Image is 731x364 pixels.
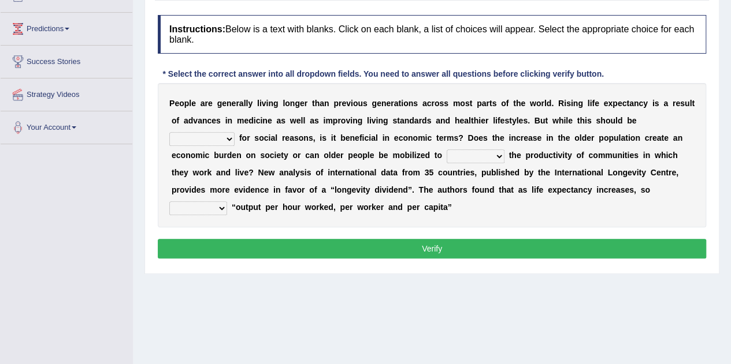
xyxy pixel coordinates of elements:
[303,133,309,142] b: n
[211,116,216,125] b: e
[558,99,564,108] b: R
[524,133,528,142] b: e
[225,116,228,125] b: i
[426,116,431,125] b: s
[604,99,608,108] b: e
[587,99,589,108] b: l
[1,46,132,74] a: Success Stories
[604,133,609,142] b: o
[661,133,664,142] b: t
[397,116,400,125] b: t
[273,99,279,108] b: g
[346,99,351,108] b: v
[537,133,541,142] b: e
[382,133,384,142] b: i
[436,116,440,125] b: a
[1,13,132,42] a: Predictions
[333,116,338,125] b: p
[447,133,454,142] b: m
[371,133,376,142] b: a
[350,116,352,125] b: i
[595,99,599,108] b: e
[377,99,381,108] b: e
[333,99,339,108] b: p
[471,116,474,125] b: t
[427,133,432,142] b: c
[413,133,418,142] b: o
[635,133,640,142] b: n
[309,133,313,142] b: s
[608,99,613,108] b: x
[222,99,227,108] b: e
[492,133,495,142] b: t
[492,99,496,108] b: s
[552,116,559,125] b: w
[205,99,208,108] b: r
[478,133,483,142] b: e
[459,116,464,125] b: e
[589,99,592,108] b: i
[176,116,179,125] b: f
[372,99,377,108] b: g
[358,116,363,125] b: g
[652,99,655,108] b: i
[323,116,325,125] b: i
[644,133,649,142] b: c
[1,78,132,107] a: Strategy Videos
[464,116,469,125] b: a
[262,116,268,125] b: n
[346,133,350,142] b: e
[509,133,511,142] b: i
[236,99,239,108] b: r
[409,116,414,125] b: d
[378,116,383,125] b: n
[394,99,399,108] b: a
[516,133,521,142] b: c
[189,99,191,108] b: l
[169,99,175,108] b: P
[422,99,427,108] b: a
[239,99,244,108] b: a
[500,116,504,125] b: e
[613,99,618,108] b: p
[227,99,232,108] b: n
[248,116,254,125] b: d
[359,133,362,142] b: f
[285,133,290,142] b: e
[548,133,554,142] b: n
[295,99,300,108] b: g
[627,116,632,125] b: b
[614,133,619,142] b: u
[358,99,363,108] b: u
[581,133,587,142] b: d
[652,133,657,142] b: e
[400,116,405,125] b: a
[290,99,295,108] b: n
[599,133,604,142] b: p
[533,133,537,142] b: s
[618,133,621,142] b: l
[587,133,591,142] b: e
[426,99,431,108] b: c
[618,116,623,125] b: d
[262,99,266,108] b: v
[629,99,634,108] b: a
[414,116,419,125] b: a
[536,99,541,108] b: o
[443,133,446,142] b: r
[580,133,582,142] b: l
[342,99,346,108] b: e
[664,133,669,142] b: e
[169,24,225,34] b: Instructions:
[322,133,326,142] b: s
[364,133,369,142] b: c
[409,99,414,108] b: n
[188,116,194,125] b: d
[290,116,296,125] b: w
[257,99,259,108] b: l
[184,99,190,108] b: p
[300,116,303,125] b: l
[216,116,221,125] b: s
[440,116,446,125] b: n
[305,99,307,108] b: r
